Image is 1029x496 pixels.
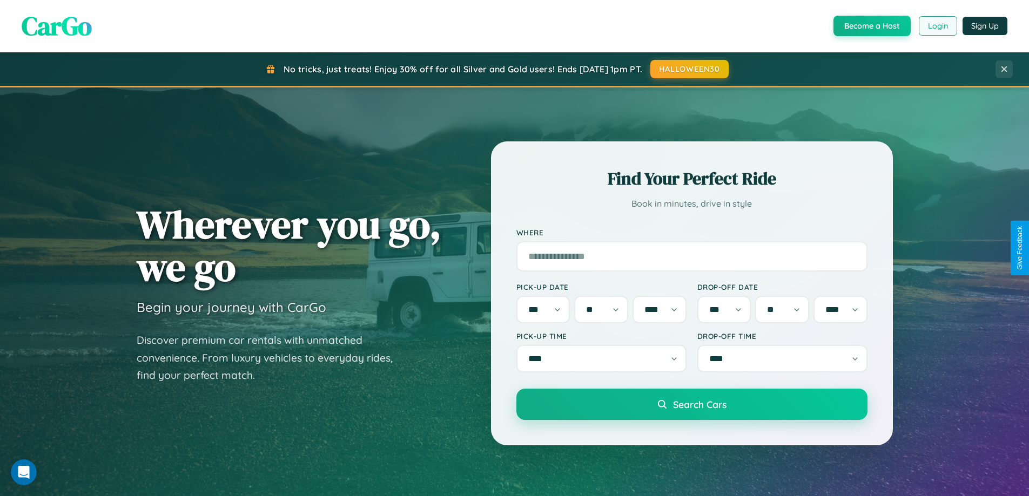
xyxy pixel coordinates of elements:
[137,203,441,288] h1: Wherever you go, we go
[919,16,957,36] button: Login
[22,8,92,44] span: CarGo
[137,331,407,384] p: Discover premium car rentals with unmatched convenience. From luxury vehicles to everyday rides, ...
[516,196,867,212] p: Book in minutes, drive in style
[516,228,867,237] label: Where
[516,282,687,291] label: Pick-up Date
[1016,226,1024,270] div: Give Feedback
[284,64,642,74] span: No tricks, just treats! Enjoy 30% off for all Silver and Gold users! Ends [DATE] 1pm PT.
[516,331,687,341] label: Pick-up Time
[11,459,37,485] iframe: Intercom live chat
[516,389,867,420] button: Search Cars
[650,60,729,78] button: HALLOWEEN30
[137,299,326,315] h3: Begin your journey with CarGo
[516,167,867,191] h2: Find Your Perfect Ride
[963,17,1007,35] button: Sign Up
[833,16,911,36] button: Become a Host
[697,282,867,291] label: Drop-off Date
[697,331,867,341] label: Drop-off Time
[673,398,727,410] span: Search Cars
